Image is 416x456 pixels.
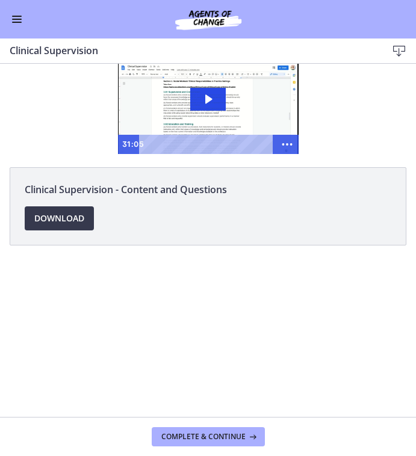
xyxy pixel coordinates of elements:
[25,182,391,197] span: Clinical Supervision - Content and Questions
[161,432,246,442] span: Complete & continue
[190,24,226,47] button: Play Video: cbe69t1t4o1cl02sihgg.mp4
[25,206,94,230] a: Download
[276,71,299,90] button: Show more buttons
[34,211,84,226] span: Download
[10,12,24,26] button: Enable menu
[152,427,265,446] button: Complete & continue
[10,43,368,58] h3: Clinical Supervision
[148,7,269,31] img: Agents of Change
[145,71,270,90] div: Playbar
